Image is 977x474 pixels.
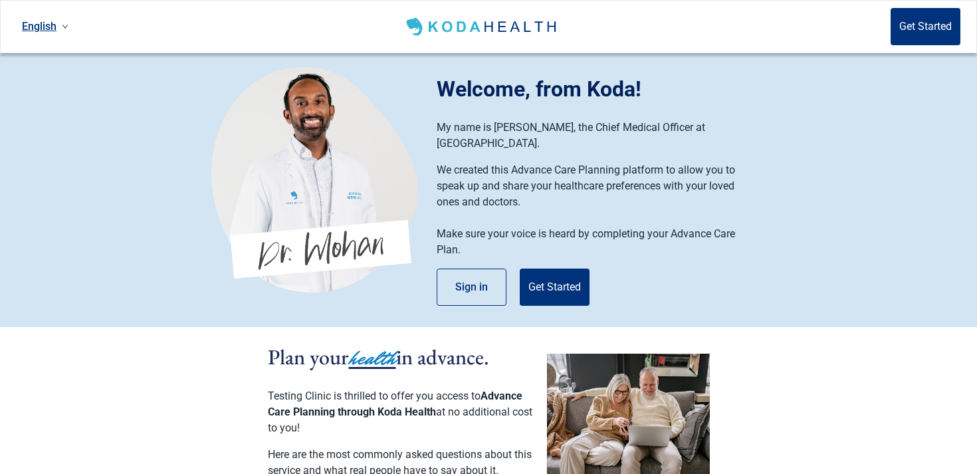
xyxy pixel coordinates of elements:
[437,73,766,105] h1: Welcome, from Koda!
[396,343,489,371] span: in advance.
[62,23,68,30] span: down
[437,269,506,306] button: Sign in
[349,344,396,373] span: health
[211,66,418,293] img: Koda Health
[437,162,752,210] p: We created this Advance Care Planning platform to allow you to speak up and share your healthcare...
[403,16,561,37] img: Koda Health
[268,343,349,371] span: Plan your
[17,15,74,37] a: Current language: English
[437,120,752,152] p: My name is [PERSON_NAME], the Chief Medical Officer at [GEOGRAPHIC_DATA].
[520,269,590,306] button: Get Started
[891,8,960,45] button: Get Started
[268,390,481,402] span: Testing Clinic is thrilled to offer you access to
[437,226,752,258] p: Make sure your voice is heard by completing your Advance Care Plan.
